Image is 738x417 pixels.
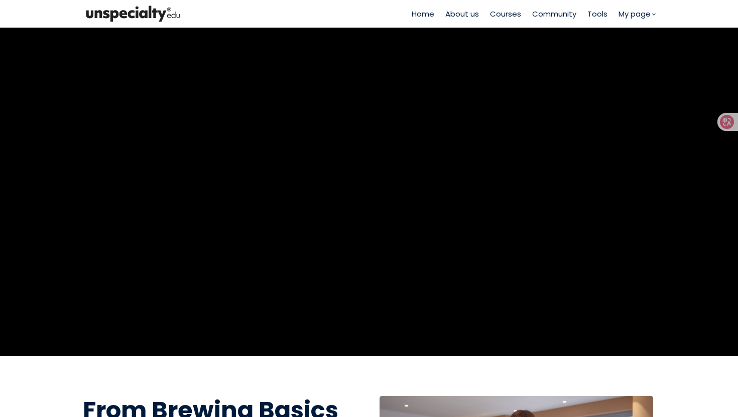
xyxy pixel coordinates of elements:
[412,8,434,20] a: Home
[619,8,655,20] a: My page
[490,8,521,20] a: Courses
[445,8,479,20] a: About us
[587,8,607,20] a: Tools
[619,8,651,20] span: My page
[83,4,183,24] img: bc390a18feecddb333977e298b3a00a1.png
[532,8,576,20] a: Community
